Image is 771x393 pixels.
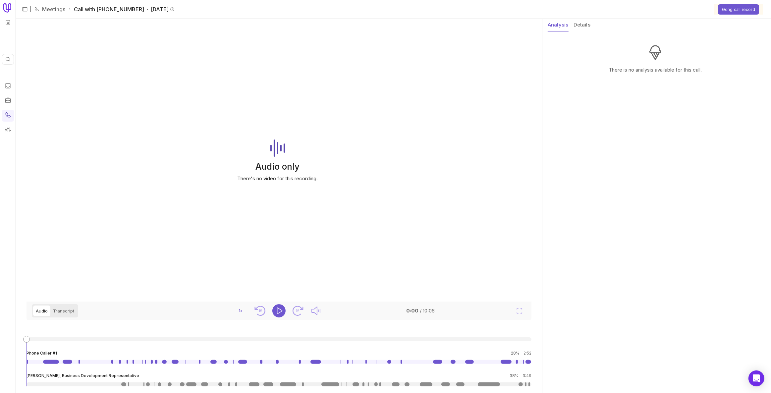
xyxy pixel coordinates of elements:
[238,175,318,183] p: There's no video for this recording.
[42,5,65,13] a: Meetings
[513,304,526,317] button: Fullscreen
[27,373,139,378] span: [PERSON_NAME], Business Development Representative
[254,304,267,317] button: Seek back 15 seconds
[523,351,531,356] time: 2:52
[718,4,759,15] button: Gong call record
[258,309,262,313] text: 15
[272,304,286,317] button: Play
[510,373,531,378] div: 38%
[296,309,300,313] text: 15
[291,304,304,317] button: Seek forward 15 seconds
[511,351,531,356] div: 28%
[20,4,30,14] button: Expand sidebar
[50,306,77,316] button: Transcript
[423,308,435,314] time: 10:06
[309,304,323,317] button: Mute
[27,351,57,356] span: Phone Caller #1
[420,308,421,314] span: /
[74,5,175,13] span: Call with [PHONE_NUMBER]
[151,5,169,13] time: [DATE]
[574,19,590,31] button: Details
[144,5,151,13] span: ·
[609,66,702,74] p: There is no analysis available for this call.
[33,306,50,316] button: Audio
[30,5,31,13] span: |
[548,19,569,31] button: Analysis
[3,18,13,28] button: Workspace
[233,306,248,316] button: 1x
[748,370,764,386] div: Open Intercom Messenger
[523,373,531,378] time: 3:49
[406,308,418,314] time: 0:00
[238,161,318,172] p: Audio only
